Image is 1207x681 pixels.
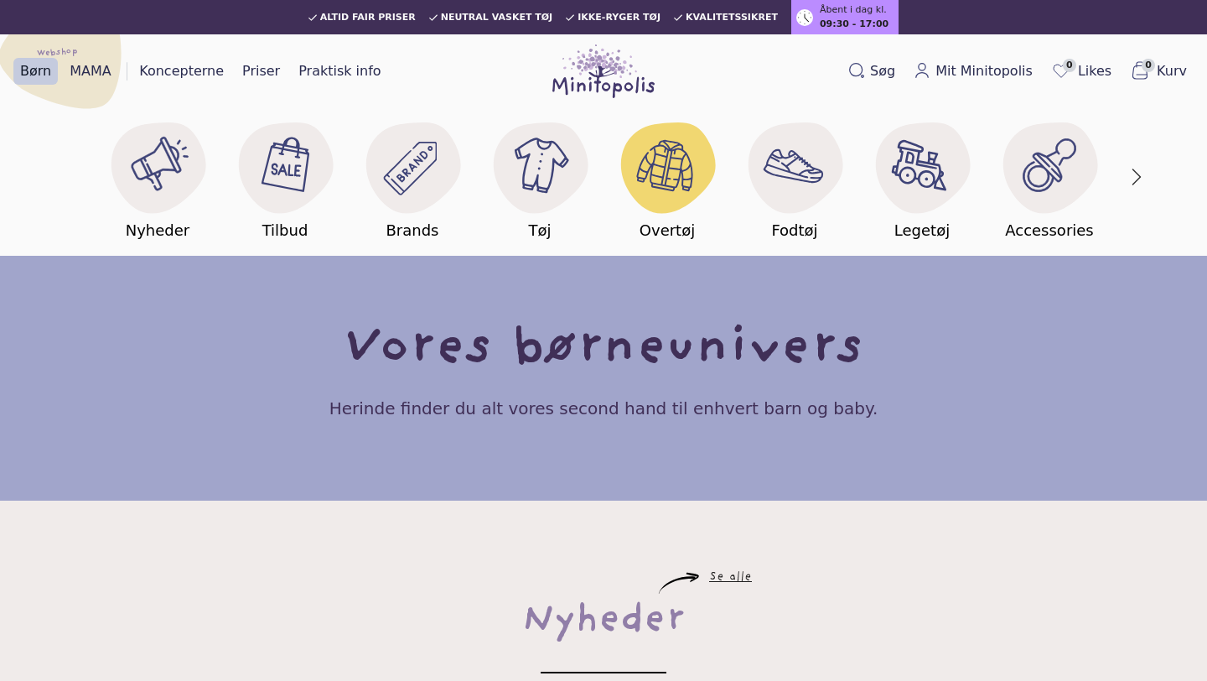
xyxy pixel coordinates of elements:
h5: Tilbud [262,219,308,242]
span: 09:30 - 17:00 [820,18,888,32]
h5: Overtøj [640,219,695,242]
a: Tilbud [221,112,349,242]
h5: Brands [386,219,439,242]
a: Overtøj [603,112,731,242]
a: Brands [349,112,476,242]
a: Accessories [986,112,1113,242]
a: Nyheder [94,112,221,242]
span: Åbent i dag kl. [820,3,887,18]
h1: Vores børneunivers [344,323,863,377]
h5: Accessories [1005,219,1094,242]
span: 0 [1142,59,1155,72]
a: Se alle [709,573,752,583]
a: Mit Minitopolis [907,58,1039,85]
span: 0 [1063,59,1076,72]
span: Søg [870,61,895,81]
h4: Herinde finder du alt vores second hand til enhvert barn og baby. [329,397,878,420]
img: Minitopolis logo [552,44,655,98]
span: Altid fair priser [320,13,416,23]
span: Neutral vasket tøj [441,13,553,23]
a: Fodtøj [731,112,858,242]
span: Ikke-ryger tøj [578,13,660,23]
a: Tøj [476,112,603,242]
a: MAMA [63,58,118,85]
h5: Fodtøj [771,219,817,242]
a: Praktisk info [292,58,387,85]
span: Likes [1078,61,1111,81]
button: Søg [842,58,902,85]
span: Kurv [1157,61,1187,81]
span: Mit Minitopolis [935,61,1033,81]
div: Nyheder [522,595,685,648]
h5: Legetøj [894,219,950,242]
button: 0Kurv [1123,57,1194,86]
span: Kvalitetssikret [686,13,778,23]
a: 0Likes [1044,57,1118,86]
a: Legetøj [858,112,986,242]
h5: Nyheder [126,219,190,242]
a: Børn [13,58,58,85]
a: Koncepterne [132,58,231,85]
h5: Tøj [528,219,551,242]
a: Priser [236,58,287,85]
